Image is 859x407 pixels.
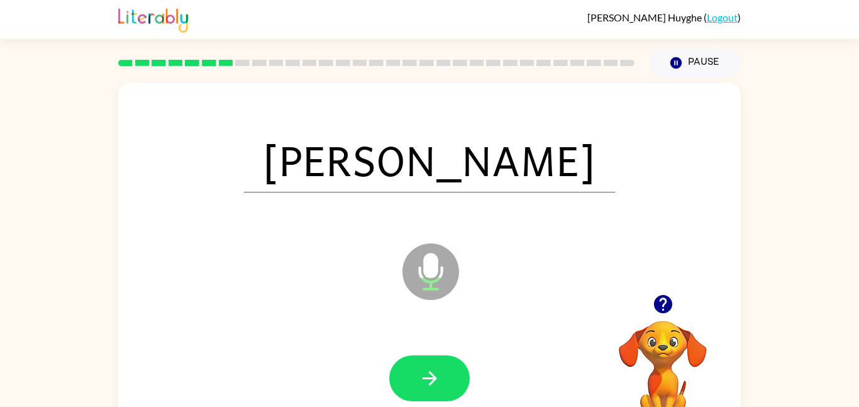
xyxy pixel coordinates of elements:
[587,11,704,23] span: [PERSON_NAME] Huyghe
[587,11,741,23] div: ( )
[244,127,615,192] span: [PERSON_NAME]
[650,48,741,77] button: Pause
[118,5,188,33] img: Literably
[707,11,738,23] a: Logout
